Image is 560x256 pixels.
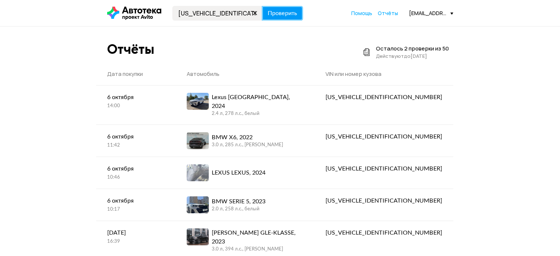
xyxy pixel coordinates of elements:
input: VIN, госномер, номер кузова [172,6,262,21]
div: LEXUS LEXUS, 2024 [212,168,265,177]
div: Действуют до [DATE] [376,52,449,60]
a: [US_VEHICLE_IDENTIFICATION_NUMBER] [314,189,453,213]
div: [US_VEHICLE_IDENTIFICATION_NUMBER] [325,132,442,141]
div: 3.0 л, 394 л.c., [PERSON_NAME] [212,246,303,253]
button: Проверить [262,6,303,21]
a: [DATE]16:39 [96,221,176,252]
div: Автомобиль [187,70,303,78]
div: 6 октября [107,164,165,173]
a: 6 октября14:00 [96,85,176,117]
a: Отчёты [378,10,398,17]
a: 6 октября10:17 [96,189,176,220]
a: 6 октября11:42 [96,125,176,156]
div: BMW SERIE 5, 2023 [212,197,265,206]
div: [EMAIL_ADDRESS][DOMAIN_NAME] [409,10,453,17]
div: 10:17 [107,206,165,213]
div: 6 октября [107,196,165,205]
div: VIN или номер кузова [325,70,442,78]
div: 6 октября [107,93,165,102]
div: 11:42 [107,142,165,149]
div: [PERSON_NAME] GLE-KLASSE, 2023 [212,228,303,246]
div: 6 октября [107,132,165,141]
a: Помощь [351,10,372,17]
a: BMW X6, 20223.0 л, 285 л.c., [PERSON_NAME] [176,125,314,157]
div: Дата покупки [107,70,165,78]
div: Lexus [GEOGRAPHIC_DATA], 2024 [212,93,303,111]
a: [US_VEHICLE_IDENTIFICATION_NUMBER] [314,125,453,148]
a: [US_VEHICLE_IDENTIFICATION_NUMBER] [314,221,453,245]
span: Проверить [268,10,297,16]
div: 14:00 [107,103,165,109]
div: Осталось 2 проверки из 50 [376,45,449,52]
a: BMW SERIE 5, 20232.0 л, 258 л.c., белый [176,189,314,221]
div: 2.0 л, 258 л.c., белый [212,206,265,213]
a: LEXUS LEXUS, 2024 [176,157,314,189]
div: [US_VEHICLE_IDENTIFICATION_NUMBER] [325,228,442,237]
div: Отчёты [107,41,154,57]
div: 2.4 л, 278 л.c., белый [212,111,303,117]
div: 16:39 [107,238,165,245]
a: Lexus [GEOGRAPHIC_DATA], 20242.4 л, 278 л.c., белый [176,85,314,125]
div: 10:46 [107,174,165,181]
div: [US_VEHICLE_IDENTIFICATION_NUMBER] [325,93,442,102]
div: [US_VEHICLE_IDENTIFICATION_NUMBER] [325,164,442,173]
div: [DATE] [107,228,165,237]
a: 6 октября10:46 [96,157,176,188]
div: [US_VEHICLE_IDENTIFICATION_NUMBER] [325,196,442,205]
a: [US_VEHICLE_IDENTIFICATION_NUMBER] [314,85,453,109]
a: [US_VEHICLE_IDENTIFICATION_NUMBER] [314,157,453,180]
div: BMW X6, 2022 [212,133,283,142]
div: 3.0 л, 285 л.c., [PERSON_NAME] [212,142,283,148]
